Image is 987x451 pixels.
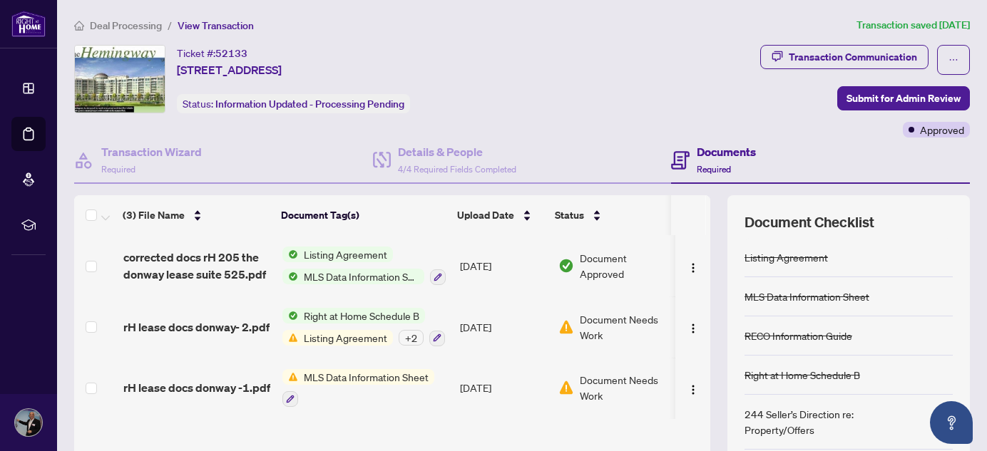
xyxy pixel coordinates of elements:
span: home [74,21,84,31]
img: Status Icon [282,247,298,262]
div: Ticket #: [177,45,247,61]
td: [DATE] [454,296,553,358]
span: Document Approved [580,250,670,281]
span: rH lease docs donway- 2.pdf [123,318,270,336]
button: Transaction Communication [760,45,929,69]
span: Deal Processing [90,19,162,32]
img: Status Icon [282,369,298,385]
button: Logo [682,376,705,399]
div: Status: [177,94,410,113]
span: Listing Agreement [298,330,393,346]
div: + 2 [399,330,424,346]
span: MLS Data Information Sheet [298,269,424,284]
button: Status IconListing AgreementStatus IconMLS Data Information Sheet [282,247,446,285]
span: Listing Agreement [298,247,393,262]
span: Document Checklist [745,212,874,232]
span: Document Needs Work [580,311,670,343]
article: Transaction saved [DATE] [856,17,970,33]
img: Document Status [558,319,574,335]
span: Required [697,164,731,175]
div: 244 Seller’s Direction re: Property/Offers [745,406,919,437]
span: ellipsis [948,55,958,65]
li: / [168,17,172,33]
img: Status Icon [282,308,298,323]
div: RECO Information Guide [745,328,852,343]
span: 4/4 Required Fields Completed [398,164,516,175]
span: Status [555,207,584,223]
span: Document Needs Work [580,372,670,403]
button: Status IconRight at Home Schedule BStatus IconListing Agreement+2 [282,308,445,346]
th: Status [549,195,671,235]
img: Status Icon [282,269,298,284]
span: [STREET_ADDRESS] [177,61,282,78]
span: Information Updated - Processing Pending [215,98,404,110]
img: IMG-C12383135_1.jpg [75,46,165,113]
td: [DATE] [454,358,553,419]
span: Upload Date [457,207,514,223]
img: Document Status [558,380,574,395]
div: Transaction Communication [789,46,917,68]
button: Logo [682,254,705,277]
th: Upload Date [451,195,549,235]
h4: Documents [697,143,756,160]
button: Status IconMLS Data Information Sheet [282,369,434,408]
img: Status Icon [282,330,298,346]
button: Logo [682,316,705,338]
span: Submit for Admin Review [847,87,961,110]
button: Open asap [930,401,973,444]
th: (3) File Name [117,195,275,235]
span: Required [101,164,135,175]
span: (3) File Name [123,207,185,223]
span: MLS Data Information Sheet [298,369,434,385]
img: Document Status [558,258,574,274]
div: Right at Home Schedule B [745,367,860,383]
span: View Transaction [178,19,254,32]
img: logo [11,11,46,37]
span: corrected docs rH 205 the donway lease suite 525.pdf [123,249,271,283]
span: rH lease docs donway -1.pdf [123,379,270,396]
span: Right at Home Schedule B [298,308,425,323]
div: Listing Agreement [745,249,828,265]
div: MLS Data Information Sheet [745,289,869,304]
h4: Transaction Wizard [101,143,202,160]
img: Logo [687,262,699,274]
img: Logo [687,384,699,395]
td: [DATE] [454,235,553,296]
th: Document Tag(s) [275,195,451,235]
span: Approved [920,122,964,138]
img: Profile Icon [15,409,42,436]
button: Submit for Admin Review [837,86,970,110]
h4: Details & People [398,143,516,160]
span: 52133 [215,47,247,60]
img: Logo [687,323,699,334]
